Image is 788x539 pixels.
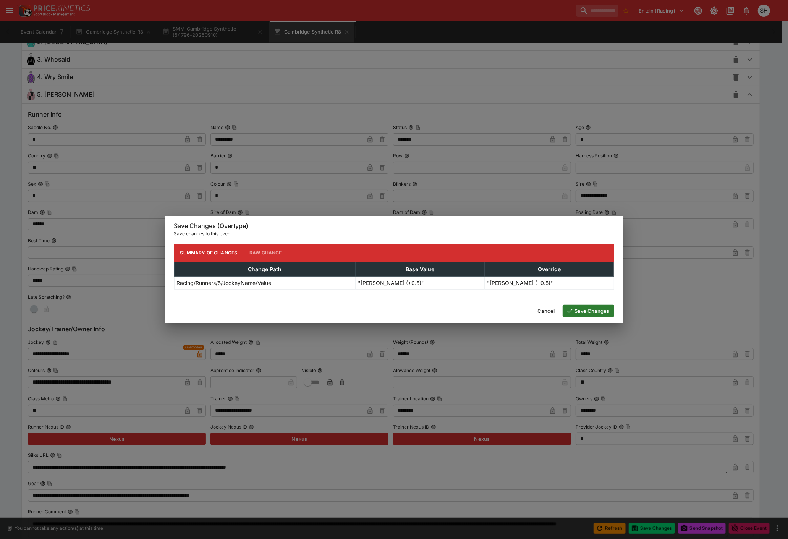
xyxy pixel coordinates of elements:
th: Override [485,262,614,276]
th: Base Value [356,262,485,276]
td: "[PERSON_NAME] (+0.5)" [356,276,485,289]
button: Cancel [533,305,560,317]
button: Summary of Changes [174,244,244,262]
p: Racing/Runners/5/JockeyName/Value [177,279,272,287]
button: Raw Change [243,244,288,262]
button: Save Changes [563,305,614,317]
th: Change Path [174,262,356,276]
p: Save changes to this event. [174,230,614,238]
h6: Save Changes (Overtype) [174,222,614,230]
td: "[PERSON_NAME] (+0.5)" [485,276,614,289]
